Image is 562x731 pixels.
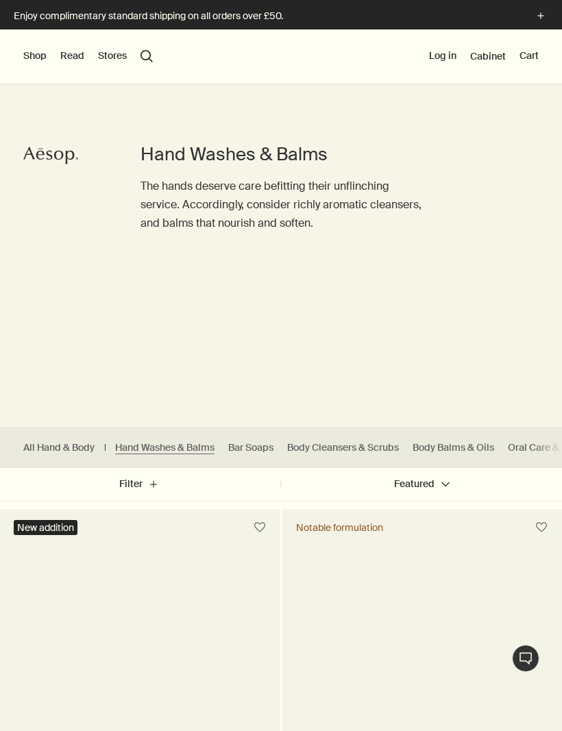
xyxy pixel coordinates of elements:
[140,143,422,166] h1: Hand Washes & Balms
[429,49,456,63] button: Log in
[529,515,554,540] button: Save to cabinet
[14,520,77,535] div: New addition
[140,50,153,62] button: Open search
[23,29,153,84] nav: primary
[23,145,78,166] svg: Aesop
[23,441,95,454] a: All Hand & Body
[520,49,539,63] button: Cart
[296,521,383,534] div: Notable formulation
[281,468,562,501] button: Featured
[429,29,539,84] nav: supplementary
[140,177,422,233] p: The hands deserve care befitting their unflinching service. Accordingly, consider richly aromatic...
[14,9,520,23] p: Enjoy complimentary standard shipping on all orders over £50.
[287,441,399,454] a: Body Cleansers & Scrubs
[512,645,539,672] button: Live Assistance
[115,441,215,454] a: Hand Washes & Balms
[23,49,47,63] button: Shop
[14,8,548,24] button: Enjoy complimentary standard shipping on all orders over £50.
[98,49,127,63] button: Stores
[228,441,273,454] a: Bar Soaps
[60,49,84,63] button: Read
[413,441,494,454] a: Body Balms & Oils
[470,50,506,62] a: Cabinet
[247,515,272,540] button: Save to cabinet
[20,142,82,173] a: Aesop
